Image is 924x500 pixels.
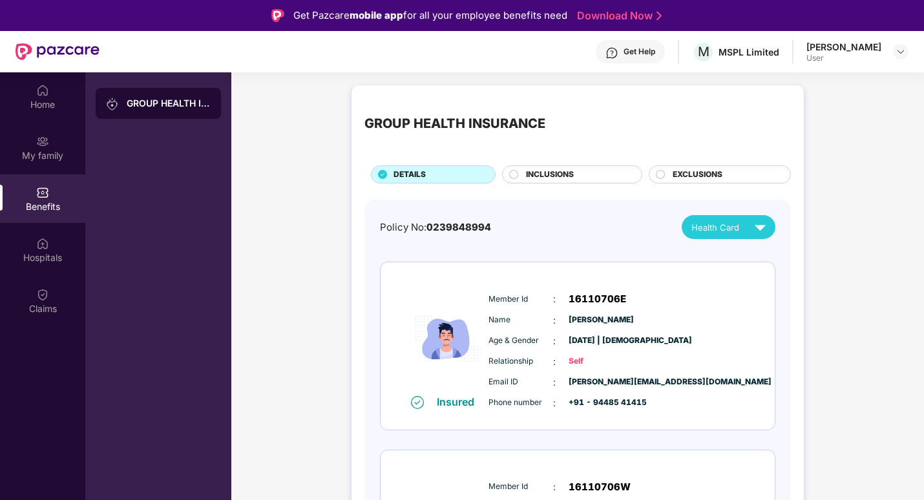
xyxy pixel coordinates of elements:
div: GROUP HEALTH INSURANCE [127,97,211,110]
div: Get Help [624,47,655,57]
div: [PERSON_NAME] [806,41,881,53]
span: : [553,292,556,306]
span: : [553,355,556,369]
span: INCLUSIONS [526,169,574,181]
span: Member Id [488,293,553,306]
span: M [698,44,709,59]
div: GROUP HEALTH INSURANCE [364,114,545,134]
div: User [806,53,881,63]
span: 0239848994 [426,221,491,233]
img: New Pazcare Logo [16,43,100,60]
img: Stroke [656,9,662,23]
span: 16110706E [569,291,626,307]
img: svg+xml;base64,PHN2ZyBpZD0iSG9zcGl0YWxzIiB4bWxucz0iaHR0cDovL3d3dy53My5vcmcvMjAwMC9zdmciIHdpZHRoPS... [36,237,49,250]
img: svg+xml;base64,PHN2ZyB3aWR0aD0iMjAiIGhlaWdodD0iMjAiIHZpZXdCb3g9IjAgMCAyMCAyMCIgZmlsbD0ibm9uZSIgeG... [36,135,49,148]
div: Get Pazcare for all your employee benefits need [293,8,567,23]
div: MSPL Limited [719,46,779,58]
img: svg+xml;base64,PHN2ZyBpZD0iQmVuZWZpdHMiIHhtbG5zPSJodHRwOi8vd3d3LnczLm9yZy8yMDAwL3N2ZyIgd2lkdGg9Ij... [36,186,49,199]
span: +91 - 94485 41415 [569,397,633,409]
img: svg+xml;base64,PHN2ZyBpZD0iRHJvcGRvd24tMzJ4MzIiIHhtbG5zPSJodHRwOi8vd3d3LnczLm9yZy8yMDAwL3N2ZyIgd2... [896,47,906,57]
img: svg+xml;base64,PHN2ZyB4bWxucz0iaHR0cDovL3d3dy53My5vcmcvMjAwMC9zdmciIHdpZHRoPSIxNiIgaGVpZ2h0PSIxNi... [411,396,424,409]
a: Download Now [577,9,658,23]
span: Name [488,314,553,326]
img: svg+xml;base64,PHN2ZyB4bWxucz0iaHR0cDovL3d3dy53My5vcmcvMjAwMC9zdmciIHZpZXdCb3g9IjAgMCAyNCAyNCIgd2... [749,216,772,238]
span: Email ID [488,376,553,388]
strong: mobile app [350,9,403,21]
img: svg+xml;base64,PHN2ZyB3aWR0aD0iMjAiIGhlaWdodD0iMjAiIHZpZXdCb3g9IjAgMCAyMCAyMCIgZmlsbD0ibm9uZSIgeG... [106,98,119,110]
img: svg+xml;base64,PHN2ZyBpZD0iSG9tZSIgeG1sbnM9Imh0dHA6Ly93d3cudzMub3JnLzIwMDAvc3ZnIiB3aWR0aD0iMjAiIG... [36,84,49,97]
span: [PERSON_NAME] [569,314,633,326]
img: Logo [271,9,284,22]
span: Member Id [488,481,553,493]
img: svg+xml;base64,PHN2ZyBpZD0iSGVscC0zMngzMiIgeG1sbnM9Imh0dHA6Ly93d3cudzMub3JnLzIwMDAvc3ZnIiB3aWR0aD... [605,47,618,59]
div: Policy No: [380,220,491,235]
button: Health Card [682,215,775,239]
span: : [553,375,556,390]
span: Relationship [488,355,553,368]
img: svg+xml;base64,PHN2ZyBpZD0iQ2xhaW0iIHhtbG5zPSJodHRwOi8vd3d3LnczLm9yZy8yMDAwL3N2ZyIgd2lkdGg9IjIwIi... [36,288,49,301]
span: DETAILS [394,169,426,181]
span: [PERSON_NAME][EMAIL_ADDRESS][DOMAIN_NAME] [569,376,633,388]
span: : [553,396,556,410]
img: icon [408,283,485,394]
span: : [553,313,556,328]
span: : [553,480,556,494]
span: Health Card [691,221,739,234]
div: Insured [437,395,482,408]
span: 16110706W [569,479,631,495]
span: Age & Gender [488,335,553,347]
span: [DATE] | [DEMOGRAPHIC_DATA] [569,335,633,347]
span: Self [569,355,633,368]
span: : [553,334,556,348]
span: EXCLUSIONS [673,169,722,181]
span: Phone number [488,397,553,409]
